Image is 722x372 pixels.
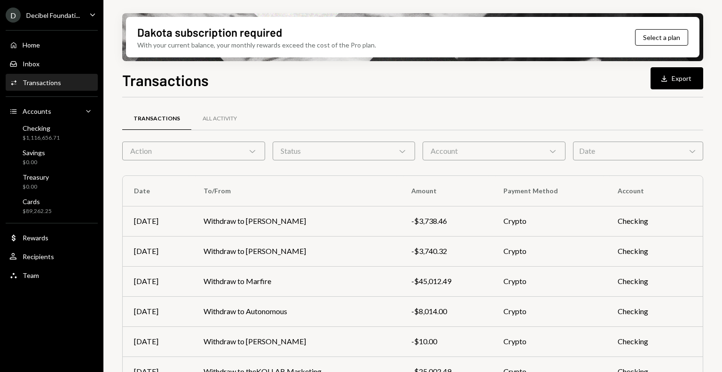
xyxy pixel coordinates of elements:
[6,55,98,72] a: Inbox
[134,245,181,257] div: [DATE]
[137,24,282,40] div: Dakota subscription required
[6,121,98,144] a: Checking$1,116,656.71
[23,124,60,132] div: Checking
[606,326,703,356] td: Checking
[23,183,49,191] div: $0.00
[134,276,181,287] div: [DATE]
[6,195,98,217] a: Cards$89,262.25
[6,103,98,119] a: Accounts
[411,245,481,257] div: -$3,740.32
[192,296,400,326] td: Withdraw to Autonomous
[411,215,481,227] div: -$3,738.46
[23,60,39,68] div: Inbox
[192,176,400,206] th: To/From
[191,107,248,131] a: All Activity
[423,142,565,160] div: Account
[23,173,49,181] div: Treasury
[23,41,40,49] div: Home
[23,207,52,215] div: $89,262.25
[411,336,481,347] div: -$10.00
[133,115,180,123] div: Transactions
[6,74,98,91] a: Transactions
[192,206,400,236] td: Withdraw to [PERSON_NAME]
[400,176,493,206] th: Amount
[203,115,237,123] div: All Activity
[192,236,400,266] td: Withdraw to [PERSON_NAME]
[122,71,209,89] h1: Transactions
[411,306,481,317] div: -$8,014.00
[23,234,48,242] div: Rewards
[137,40,376,50] div: With your current balance, your monthly rewards exceed the cost of the Pro plan.
[23,149,45,157] div: Savings
[606,206,703,236] td: Checking
[6,8,21,23] div: D
[23,253,54,261] div: Recipients
[606,176,703,206] th: Account
[134,306,181,317] div: [DATE]
[23,107,51,115] div: Accounts
[6,170,98,193] a: Treasury$0.00
[492,176,606,206] th: Payment Method
[651,67,703,89] button: Export
[273,142,416,160] div: Status
[6,146,98,168] a: Savings$0.00
[23,79,61,87] div: Transactions
[606,296,703,326] td: Checking
[122,107,191,131] a: Transactions
[606,266,703,296] td: Checking
[134,336,181,347] div: [DATE]
[6,267,98,284] a: Team
[635,29,688,46] button: Select a plan
[6,248,98,265] a: Recipients
[192,266,400,296] td: Withdraw to Marfire
[23,158,45,166] div: $0.00
[134,215,181,227] div: [DATE]
[492,206,606,236] td: Crypto
[492,296,606,326] td: Crypto
[23,271,39,279] div: Team
[26,11,80,19] div: Decibel Foundati...
[492,326,606,356] td: Crypto
[122,142,265,160] div: Action
[192,326,400,356] td: Withdraw to [PERSON_NAME]
[23,198,52,206] div: Cards
[23,134,60,142] div: $1,116,656.71
[573,142,703,160] div: Date
[492,236,606,266] td: Crypto
[411,276,481,287] div: -$45,012.49
[606,236,703,266] td: Checking
[6,229,98,246] a: Rewards
[123,176,192,206] th: Date
[6,36,98,53] a: Home
[492,266,606,296] td: Crypto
